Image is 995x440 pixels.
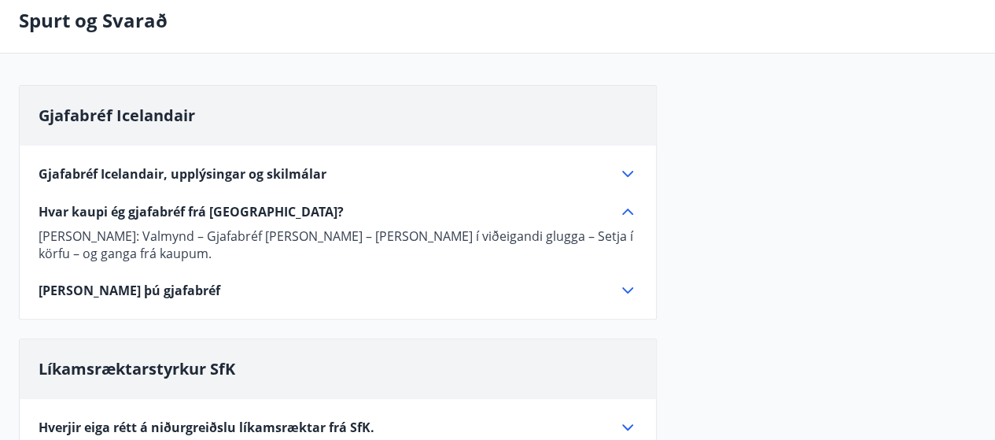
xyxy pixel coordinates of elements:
p: Spurt og Svarað [19,7,168,34]
div: Hvar kaupi ég gjafabréf frá [GEOGRAPHIC_DATA]? [39,202,637,221]
div: Hvar kaupi ég gjafabréf frá [GEOGRAPHIC_DATA]? [39,221,637,262]
span: [PERSON_NAME] þú gjafabréf [39,282,220,299]
div: Hverjir eiga rétt á niðurgreiðslu líkamsræktar frá SfK. [39,418,637,437]
div: [PERSON_NAME] þú gjafabréf [39,281,637,300]
span: Líkamsræktarstyrkur SfK [39,358,235,379]
span: Gjafabréf Icelandair [39,105,195,126]
span: Hvar kaupi ég gjafabréf frá [GEOGRAPHIC_DATA]? [39,203,344,220]
div: Gjafabréf Icelandair, upplýsingar og skilmálar [39,165,637,183]
span: Gjafabréf Icelandair, upplýsingar og skilmálar [39,165,326,183]
p: [PERSON_NAME]: Valmynd – Gjafabréf [PERSON_NAME] – [PERSON_NAME] í viðeigandi glugga – Setja í kö... [39,227,637,262]
span: Hverjir eiga rétt á niðurgreiðslu líkamsræktar frá SfK. [39,419,374,436]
